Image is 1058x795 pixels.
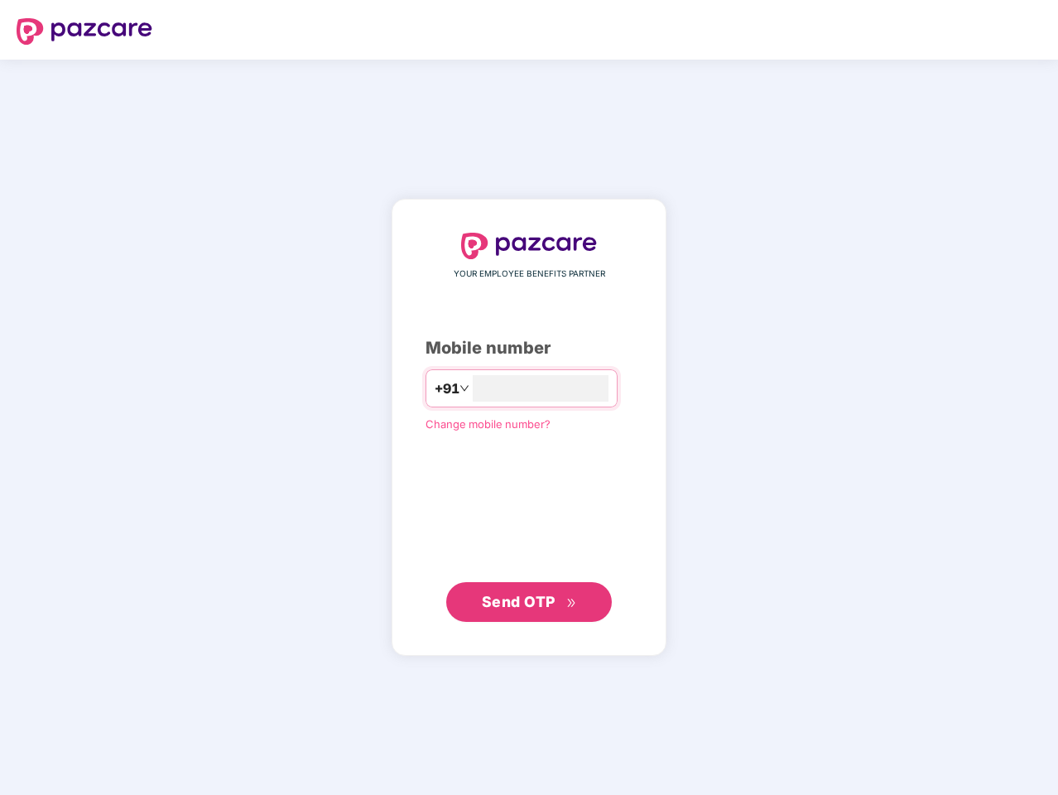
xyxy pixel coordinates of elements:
[566,598,577,609] span: double-right
[454,267,605,281] span: YOUR EMPLOYEE BENEFITS PARTNER
[459,383,469,393] span: down
[435,378,459,399] span: +91
[426,335,632,361] div: Mobile number
[426,417,551,431] a: Change mobile number?
[461,233,597,259] img: logo
[446,582,612,622] button: Send OTPdouble-right
[482,593,555,610] span: Send OTP
[17,18,152,45] img: logo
